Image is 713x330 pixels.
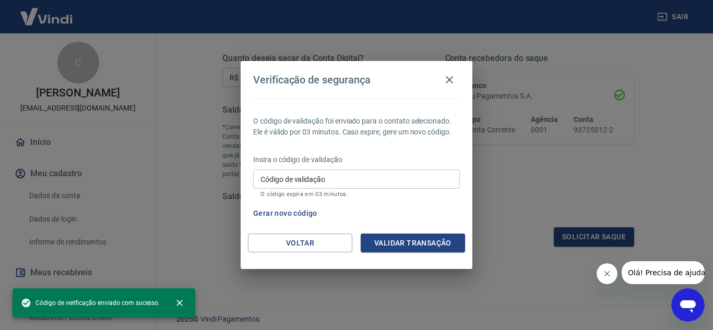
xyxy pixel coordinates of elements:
[622,261,705,284] iframe: Mensagem da empresa
[168,291,191,314] button: close
[361,234,465,253] button: Validar transação
[597,263,617,284] iframe: Fechar mensagem
[253,116,460,138] p: O código de validação foi enviado para o contato selecionado. Ele é válido por 03 minutos. Caso e...
[253,74,371,86] h4: Verificação de segurança
[260,191,453,198] p: O código expira em 03 minutos.
[248,234,352,253] button: Voltar
[671,288,705,322] iframe: Botão para abrir a janela de mensagens
[249,204,322,223] button: Gerar novo código
[253,154,460,165] p: Insira o código de validação
[6,7,88,16] span: Olá! Precisa de ajuda?
[21,298,160,308] span: Código de verificação enviado com sucesso.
